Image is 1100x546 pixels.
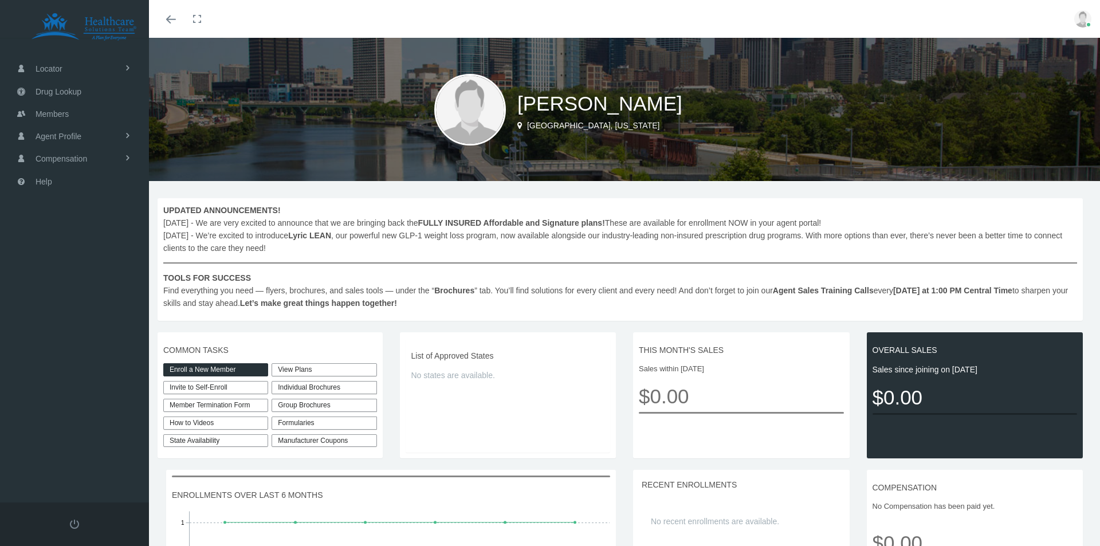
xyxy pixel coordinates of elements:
[411,349,605,362] span: List of Approved States
[527,121,660,130] span: [GEOGRAPHIC_DATA], [US_STATE]
[639,380,844,412] span: $0.00
[288,231,331,240] b: Lyric LEAN
[163,399,268,412] a: Member Termination Form
[163,206,281,215] b: UPDATED ANNOUNCEMENTS!
[773,286,874,295] b: Agent Sales Training Calls
[163,434,268,447] a: State Availability
[434,286,474,295] b: Brochures
[36,58,62,80] span: Locator
[517,92,682,115] span: [PERSON_NAME]
[873,344,1078,356] span: OVERALL SALES
[434,74,506,146] img: user-placeholder.jpg
[36,125,81,147] span: Agent Profile
[163,363,268,376] a: Enroll a New Member
[181,520,184,526] tspan: 1
[163,417,268,430] a: How to Videos
[642,506,788,536] div: No recent enrollments are available.
[642,480,737,489] span: RECENT ENROLLMENTS
[163,204,1077,309] span: [DATE] - We are very excited to announce that we are bringing back the These are available for en...
[873,501,1078,512] span: No Compensation has been paid yet.
[272,434,376,447] a: Manufacturer Coupons
[272,417,376,430] div: Formularies
[15,13,152,41] img: HEALTHCARE SOLUTIONS TEAM, LLC
[418,218,605,227] b: FULLY INSURED Affordable and Signature plans!
[163,273,251,282] b: TOOLS FOR SUCCESS
[272,399,376,412] div: Group Brochures
[36,81,81,103] span: Drug Lookup
[893,286,1012,295] b: [DATE] at 1:00 PM Central Time
[36,171,52,193] span: Help
[639,363,844,375] span: Sales within [DATE]
[873,481,1078,494] span: COMPENSATION
[163,381,268,394] a: Invite to Self-Enroll
[639,344,844,356] span: THIS MONTH'S SALES
[873,382,1078,413] span: $0.00
[272,363,376,376] a: View Plans
[36,148,87,170] span: Compensation
[1074,10,1091,28] img: user-placeholder.jpg
[272,381,376,394] div: Individual Brochures
[163,344,377,356] span: COMMON TASKS
[411,369,605,382] span: No states are available.
[873,363,1078,376] span: Sales since joining on [DATE]
[240,298,397,308] b: Let’s make great things happen together!
[172,489,610,501] span: ENROLLMENTS OVER LAST 6 MONTHS
[36,103,69,125] span: Members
